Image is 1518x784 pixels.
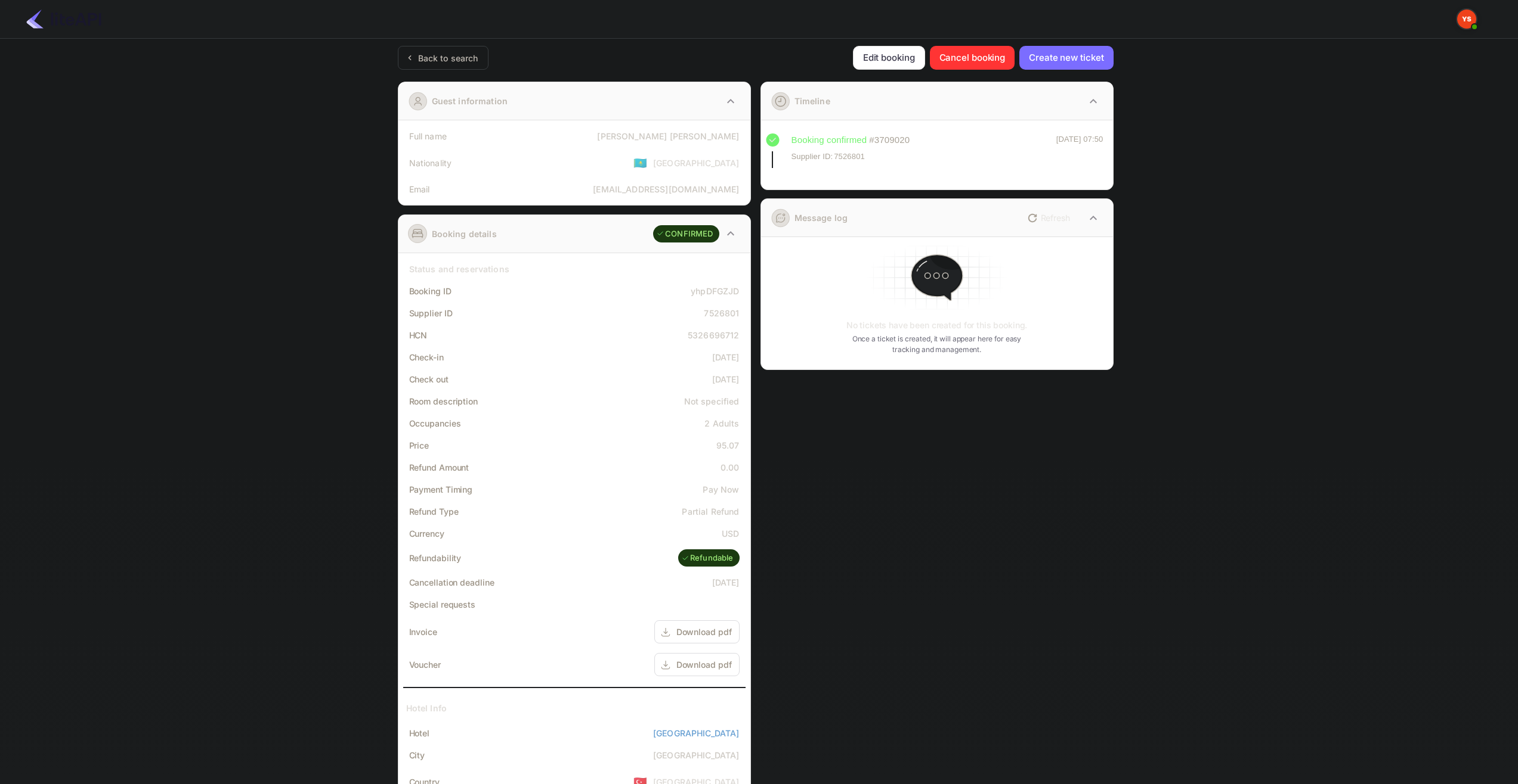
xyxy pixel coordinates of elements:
div: Email [409,183,430,195]
div: Invoice [409,626,437,638]
button: Edit booking [853,46,925,70]
div: Refund Amount [409,461,469,474]
div: City [409,749,425,761]
div: Refund Type [409,505,459,518]
div: [PERSON_NAME] [PERSON_NAME] [597,130,739,142]
div: Timeline [794,95,830,107]
div: Nationality [409,157,452,169]
p: Once a ticket is created, it will appear here for easy tracking and management. [843,334,1031,355]
p: Refresh [1041,211,1070,224]
span: 7526801 [834,151,865,163]
div: [DATE] [712,351,740,363]
div: Refundable [681,552,734,564]
div: Check-in [409,351,444,363]
span: Supplier ID: [792,151,833,163]
div: Voucher [409,658,441,671]
div: Back to search [418,52,478,64]
div: Price [409,439,429,452]
div: Partial Refund [682,505,739,518]
div: Status and reservations [409,263,509,275]
div: [DATE] 07:50 [1056,133,1103,168]
div: Special requests [409,598,475,611]
div: 2 Adults [704,417,739,430]
div: [EMAIL_ADDRESS][DOMAIN_NAME] [593,183,739,195]
div: Pay Now [703,483,739,496]
div: [DATE] [712,576,740,589]
div: Cancellation deadline [409,576,494,589]
div: Full name [409,130,447,142]
p: No tickets have been created for this booking. [846,319,1028,331]
div: [GEOGRAPHIC_DATA] [653,157,740,169]
a: [GEOGRAPHIC_DATA] [653,727,740,739]
div: Check out [409,373,449,385]
div: 5326696712 [688,329,740,341]
div: USD [722,527,739,540]
button: Refresh [1021,209,1075,228]
div: Download pdf [676,626,732,638]
div: Hotel Info [406,702,447,714]
div: [DATE] [712,373,740,385]
div: # 3709020 [869,133,910,147]
div: Refundability [409,552,462,564]
div: 0.00 [721,461,740,474]
div: 7526801 [704,307,739,319]
div: [GEOGRAPHIC_DATA] [653,749,740,761]
div: HCN [409,329,428,341]
span: United States [633,152,647,173]
div: Supplier ID [409,307,453,319]
div: Payment Timing [409,483,473,496]
img: LiteAPI Logo [26,10,101,29]
div: Booking details [432,228,497,240]
button: Cancel booking [930,46,1015,70]
img: Yandex Support [1457,10,1476,29]
button: Create new ticket [1019,46,1113,70]
div: Booking confirmed [792,133,867,147]
div: Guest information [432,95,508,107]
div: Hotel [409,727,430,739]
div: Download pdf [676,658,732,671]
div: Currency [409,527,444,540]
div: Booking ID [409,285,452,297]
div: Not specified [684,395,740,407]
div: Message log [794,211,848,224]
div: 95.07 [716,439,740,452]
div: yhpDFGZJD [691,285,739,297]
div: Occupancies [409,417,461,430]
div: CONFIRMED [656,228,713,240]
div: Room description [409,395,478,407]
